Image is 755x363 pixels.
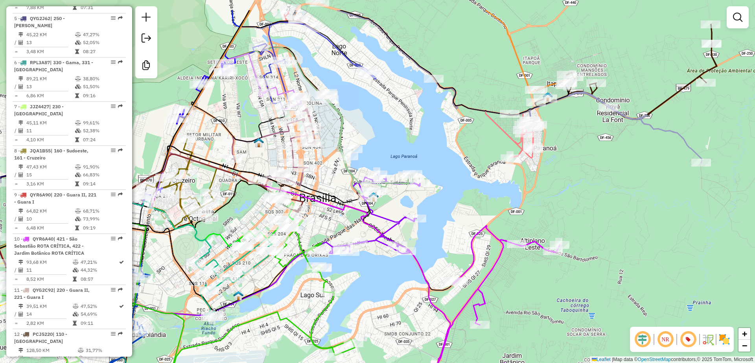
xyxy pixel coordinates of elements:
td: 47,27% [83,31,122,39]
td: / [14,127,18,135]
i: % de utilização do peso [75,165,81,169]
td: = [14,48,18,56]
td: 68,71% [83,207,122,215]
span: | 220 - Guara II, 221 - Guara I [14,192,96,205]
span: QYG2C92 [33,287,53,293]
span: + [742,329,747,339]
td: 10 [26,215,75,223]
div: Map data © contributors,© 2025 TomTom, Microsoft [590,356,755,363]
td: 7,88 KM [26,4,72,11]
td: 4,10 KM [26,136,75,144]
div: Atividade não roteirizada - LORRANY CRISTHINE [234,242,254,250]
span: RPL3A87 [30,59,50,65]
td: 66,83% [83,171,122,179]
img: Exibir/Ocultar setores [718,333,731,346]
span: QYR6A90 [30,192,51,198]
i: Distância Total [18,32,23,37]
td: = [14,224,18,232]
td: / [14,215,18,223]
em: Opções [111,60,116,65]
div: Atividade não roteirizada - J.A. DISTRIBUIDORA D [558,79,577,87]
i: % de utilização da cubagem [75,84,81,89]
td: 3,48 KM [26,48,75,56]
span: Exibir número da rota [679,330,698,349]
a: Leaflet [592,357,611,362]
td: 47,52% [80,302,118,310]
div: Atividade não roteirizada - BAR DO NONO 407 [256,247,275,255]
td: 45,11 KM [26,119,75,127]
img: 104 UDC Light Plano Piloto [254,137,264,148]
td: / [14,354,18,362]
td: 09:19 [83,224,122,232]
img: 119 UDC WCL Asa Sul [233,291,243,301]
td: 13 [26,354,77,362]
td: 8,52 KM [26,275,72,283]
i: Total de Atividades [18,268,23,272]
td: 6,48 KM [26,224,75,232]
em: Rota exportada [118,236,123,241]
span: QYR6A40 [33,236,53,242]
i: % de utilização da cubagem [73,268,79,272]
span: | 110 - [GEOGRAPHIC_DATA] [14,331,67,344]
em: Opções [111,148,116,153]
td: 07:24 [83,136,122,144]
a: Exportar sessão [138,30,154,48]
i: % de utilização do peso [75,120,81,125]
span: | 220 - Guara II, 221 - Guara I [14,287,90,300]
td: 15 [26,171,75,179]
td: 89,21 KM [26,75,75,83]
a: Criar modelo [138,57,154,75]
i: Total de Atividades [18,217,23,221]
div: Atividade não roteirizada - 54.976.968 JOSE ZEFERINO AQUINO SANTOS J [276,118,295,126]
td: 51,50% [83,83,122,91]
span: 12 - [14,331,67,344]
i: Total de Atividades [18,40,23,45]
td: 08:57 [80,275,118,283]
td: 2,82 KM [26,319,72,327]
img: 133 UDC WCL Itapoã [543,92,553,102]
i: Distância Total [18,304,23,309]
div: Atividade não roteirizada - DEPOSITO DE BEBIDAS [278,224,298,232]
td: 40,50% [85,354,123,362]
span: QYG2J62 [30,15,50,21]
span: | 330 - Gama, 331 - [GEOGRAPHIC_DATA] [14,59,93,72]
td: 128,50 KM [26,346,77,354]
td: 99,61% [83,119,122,127]
span: PCJ5220 [33,331,53,337]
td: = [14,180,18,188]
em: Opções [111,287,116,292]
td: 14 [26,310,72,318]
td: / [14,266,18,274]
i: % de utilização da cubagem [75,128,81,133]
i: Tempo total em rota [75,49,79,54]
i: % de utilização da cubagem [75,40,81,45]
i: Distância Total [18,348,23,353]
i: Distância Total [18,260,23,265]
em: Rota exportada [118,104,123,109]
td: / [14,39,18,46]
i: % de utilização do peso [73,304,79,309]
span: 7 - [14,104,64,117]
td: 38,80% [83,75,122,83]
img: 129 UDC WCL Vila Planalto [368,192,379,202]
td: 93,68 KM [26,258,72,266]
a: OpenStreetMap [638,357,671,362]
i: % de utilização da cubagem [75,217,81,221]
td: 3,16 KM [26,180,75,188]
td: 09:14 [83,180,122,188]
td: 11 [26,127,75,135]
td: 09:11 [80,319,118,327]
td: 64,82 KM [26,207,75,215]
td: 47,21% [80,258,118,266]
td: 52,38% [83,127,122,135]
div: Atividade não roteirizada - EULDA e MARCONDES BA [269,216,289,224]
span: 6 - [14,59,93,72]
a: Exibir filtros [730,9,746,25]
i: Tempo total em rota [73,321,77,326]
i: Tempo total em rota [75,181,79,186]
em: Opções [111,16,116,20]
td: 6,86 KM [26,92,75,100]
td: 54,69% [80,310,118,318]
em: Rota exportada [118,148,123,153]
i: % de utilização da cubagem [75,172,81,177]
